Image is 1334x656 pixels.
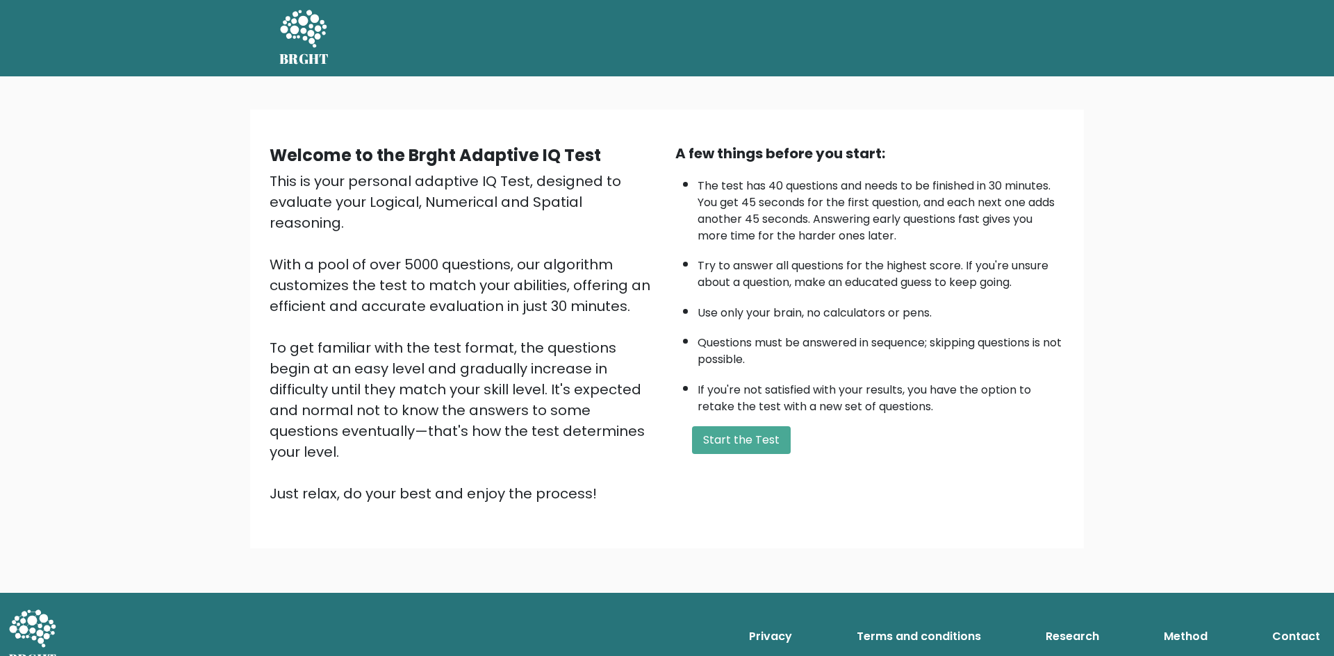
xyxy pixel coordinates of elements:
a: Privacy [743,623,798,650]
li: Questions must be answered in sequence; skipping questions is not possible. [698,328,1064,368]
div: A few things before you start: [675,143,1064,164]
h5: BRGHT [279,51,329,67]
a: Method [1158,623,1213,650]
a: BRGHT [279,6,329,71]
a: Terms and conditions [851,623,987,650]
li: Try to answer all questions for the highest score. If you're unsure about a question, make an edu... [698,251,1064,291]
li: If you're not satisfied with your results, you have the option to retake the test with a new set ... [698,375,1064,415]
a: Contact [1267,623,1326,650]
button: Start the Test [692,426,791,454]
li: Use only your brain, no calculators or pens. [698,298,1064,321]
a: Research [1040,623,1105,650]
div: This is your personal adaptive IQ Test, designed to evaluate your Logical, Numerical and Spatial ... [270,171,659,504]
b: Welcome to the Brght Adaptive IQ Test [270,144,601,167]
li: The test has 40 questions and needs to be finished in 30 minutes. You get 45 seconds for the firs... [698,171,1064,244]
